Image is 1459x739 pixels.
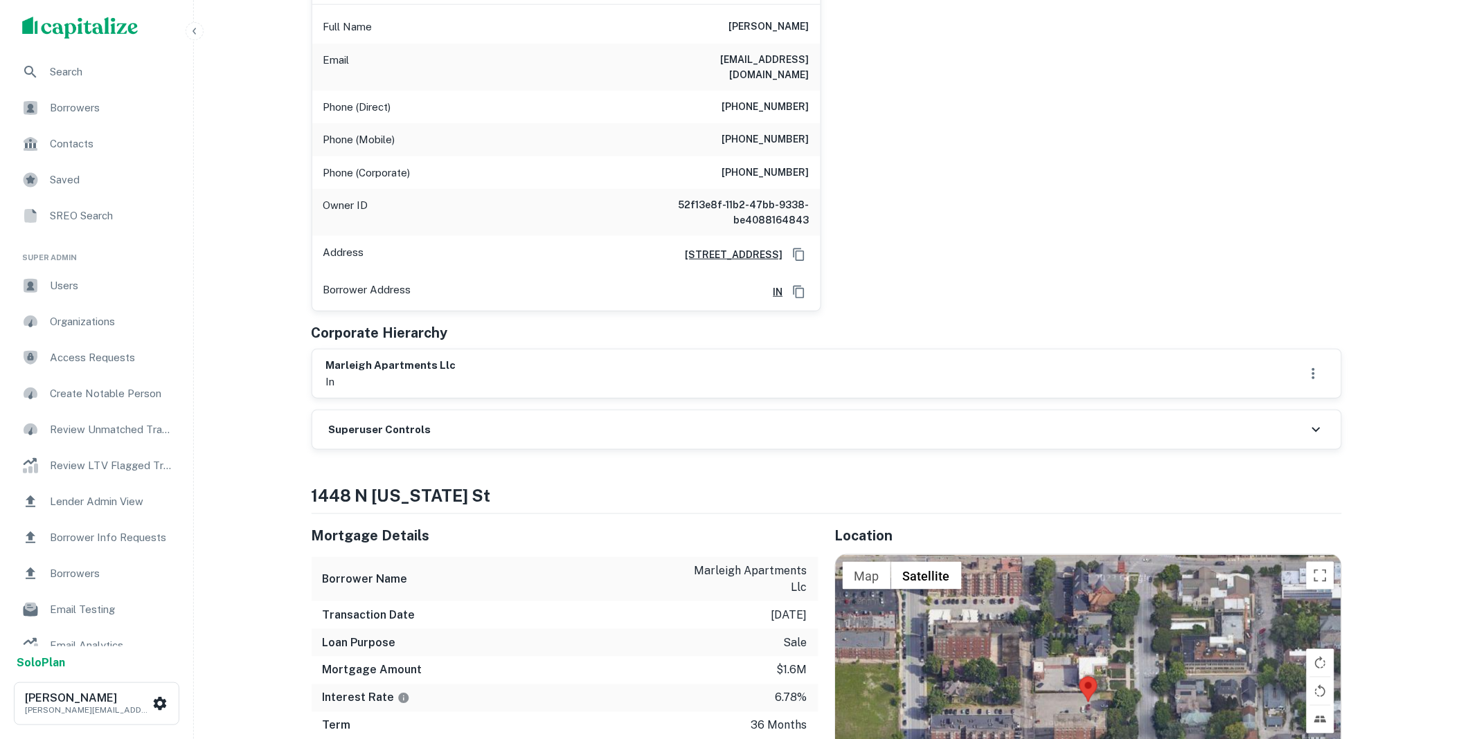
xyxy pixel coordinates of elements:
[643,52,809,82] h6: [EMAIL_ADDRESS][DOMAIN_NAME]
[722,131,809,148] h6: [PHONE_NUMBER]
[397,692,410,704] svg: The interest rates displayed on the website are for informational purposes only and may be report...
[11,485,182,518] a: Lender Admin View
[323,165,411,181] p: Phone (Corporate)
[17,655,65,671] a: SoloPlan
[50,208,174,224] span: SREO Search
[50,64,174,80] span: Search
[25,704,150,716] p: [PERSON_NAME][EMAIL_ADDRESS][DOMAIN_NAME]
[323,197,368,228] p: Owner ID
[50,565,174,582] span: Borrowers
[323,607,415,623] h6: Transaction Date
[312,483,1342,508] h4: 1448 n [US_STATE] st
[50,385,174,402] span: Create Notable Person
[50,601,174,618] span: Email Testing
[1390,628,1459,695] iframe: Chat Widget
[11,449,182,482] a: Review LTV Flagged Transactions
[1307,706,1334,733] button: Tilt map
[326,374,456,390] p: in
[312,525,818,546] h5: Mortgage Details
[50,637,174,654] span: Email Analytics
[323,131,395,148] p: Phone (Mobile)
[722,165,809,181] h6: [PHONE_NUMBER]
[323,282,411,302] p: Borrower Address
[643,197,809,228] h6: 52f13e8f-11b2-47bb-9338-be4088164843
[11,127,182,161] a: Contacts
[11,521,182,554] a: Borrower Info Requests
[323,690,410,706] h6: Interest Rate
[50,172,174,188] span: Saved
[729,19,809,35] h6: [PERSON_NAME]
[11,91,182,125] a: Borrowers
[50,136,174,152] span: Contacts
[11,269,182,302] a: Users
[323,244,364,265] p: Address
[50,277,174,294] span: Users
[323,718,351,734] h6: Term
[11,235,182,269] li: Super Admin
[11,199,182,232] a: SREO Search
[323,635,396,651] h6: Loan Purpose
[312,322,448,343] h5: Corporate Hierarchy
[11,341,182,374] a: Access Requests
[771,607,807,623] p: [DATE]
[11,413,182,446] a: Review Unmatched Transactions
[50,529,174,546] span: Borrower Info Requests
[50,457,174,474] span: Review LTV Flagged Transactions
[776,690,807,706] p: 6.78%
[789,244,809,265] button: Copy Address
[762,284,783,300] a: IN
[11,163,182,197] a: Saved
[843,562,891,590] button: Show street map
[11,557,182,590] a: Borrowers
[1307,677,1334,705] button: Rotate map counterclockwise
[326,358,456,374] h6: marleigh apartments llc
[1307,649,1334,677] button: Rotate map clockwise
[329,422,431,438] h6: Superuser Controls
[891,562,962,590] button: Show satellite imagery
[11,593,182,626] a: Email Testing
[777,662,807,679] p: $1.6m
[683,563,807,596] p: marleigh apartments llc
[25,693,150,704] h6: [PERSON_NAME]
[50,421,174,438] span: Review Unmatched Transactions
[789,282,809,302] button: Copy Address
[784,635,807,651] p: sale
[22,17,138,39] img: capitalize-logo.png
[50,349,174,366] span: Access Requests
[11,305,182,338] div: Organizations
[50,313,174,330] span: Organizations
[11,629,182,662] a: Email Analytics
[835,525,1342,546] h5: Location
[50,100,174,116] span: Borrowers
[751,718,807,734] p: 36 months
[674,247,783,262] a: [STREET_ADDRESS]
[11,377,182,410] a: Create Notable Person
[1307,562,1334,590] button: Toggle fullscreen view
[17,656,65,669] strong: Solo Plan
[323,662,422,679] h6: Mortgage Amount
[323,52,350,82] p: Email
[323,571,408,587] h6: Borrower Name
[14,682,179,725] button: [PERSON_NAME][PERSON_NAME][EMAIL_ADDRESS][DOMAIN_NAME]
[50,493,174,510] span: Lender Admin View
[323,99,391,116] p: Phone (Direct)
[722,99,809,116] h6: [PHONE_NUMBER]
[11,55,182,89] a: Search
